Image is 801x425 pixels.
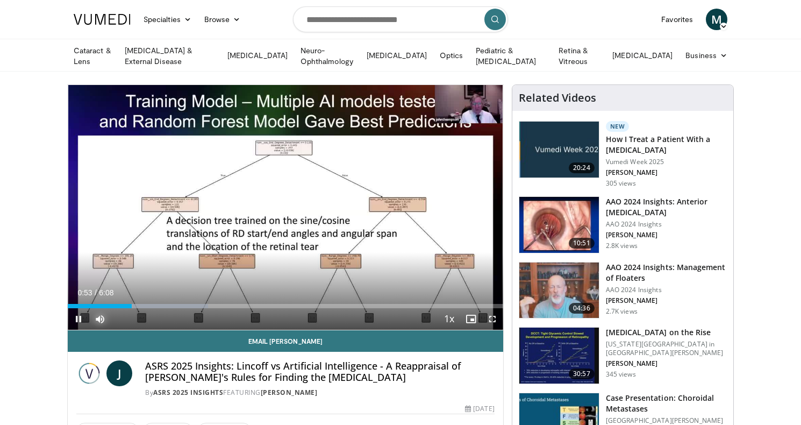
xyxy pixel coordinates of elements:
div: [DATE] [465,404,494,414]
p: 345 views [606,370,636,379]
button: Playback Rate [439,308,460,330]
img: 02d29458-18ce-4e7f-be78-7423ab9bdffd.jpg.150x105_q85_crop-smart_upscale.jpg [519,122,599,178]
a: [MEDICAL_DATA] [360,45,433,66]
a: J [106,360,132,386]
p: AAO 2024 Insights [606,286,727,294]
span: 30:57 [569,369,595,379]
input: Search topics, interventions [293,6,508,32]
a: [MEDICAL_DATA] & External Disease [118,45,221,67]
img: 4ce8c11a-29c2-4c44-a801-4e6d49003971.150x105_q85_crop-smart_upscale.jpg [519,328,599,384]
a: [MEDICAL_DATA] [606,45,679,66]
span: 20:24 [569,162,595,173]
p: Vumedi Week 2025 [606,158,727,166]
h4: Related Videos [519,91,596,104]
h3: AAO 2024 Insights: Anterior [MEDICAL_DATA] [606,196,727,218]
span: 6:08 [99,288,113,297]
a: 10:51 AAO 2024 Insights: Anterior [MEDICAL_DATA] AAO 2024 Insights [PERSON_NAME] 2.8K views [519,196,727,253]
a: Cataract & Lens [67,45,118,67]
a: Optics [433,45,469,66]
a: 20:24 New How I Treat a Patient With a [MEDICAL_DATA] Vumedi Week 2025 [PERSON_NAME] 305 views [519,121,727,188]
p: 2.7K views [606,307,638,316]
a: [MEDICAL_DATA] [221,45,294,66]
p: [GEOGRAPHIC_DATA][PERSON_NAME] [606,416,727,425]
div: Progress Bar [68,304,503,308]
p: [PERSON_NAME] [606,231,727,239]
a: Neuro-Ophthalmology [294,45,360,67]
img: 8e655e61-78ac-4b3e-a4e7-f43113671c25.150x105_q85_crop-smart_upscale.jpg [519,263,599,318]
a: Retina & Vitreous [552,45,606,67]
p: AAO 2024 Insights [606,220,727,229]
p: [US_STATE][GEOGRAPHIC_DATA] in [GEOGRAPHIC_DATA][PERSON_NAME] [606,340,727,357]
span: 04:36 [569,303,595,314]
span: / [95,288,97,297]
span: 0:53 [77,288,92,297]
a: ASRS 2025 Insights [153,388,223,397]
img: VuMedi Logo [74,14,131,25]
div: By FEATURING [145,388,495,398]
h3: How I Treat a Patient With a [MEDICAL_DATA] [606,134,727,155]
a: 30:57 [MEDICAL_DATA] on the Rise [US_STATE][GEOGRAPHIC_DATA] in [GEOGRAPHIC_DATA][PERSON_NAME] [P... [519,327,727,384]
a: Pediatric & [MEDICAL_DATA] [469,45,552,67]
h4: ASRS 2025 Insights: Lincoff vs Artificial Intelligence - A Reappraisal of [PERSON_NAME]'s Rules f... [145,360,495,384]
h3: Case Presentation: Choroidal Metastases [606,393,727,414]
button: Mute [89,308,111,330]
a: Favorites [655,9,699,30]
video-js: Video Player [68,85,503,330]
img: ASRS 2025 Insights [76,360,102,386]
a: 04:36 AAO 2024 Insights: Management of Floaters AAO 2024 Insights [PERSON_NAME] 2.7K views [519,262,727,319]
p: 305 views [606,179,636,188]
a: [PERSON_NAME] [261,388,318,397]
a: M [706,9,727,30]
p: [PERSON_NAME] [606,296,727,305]
h3: [MEDICAL_DATA] on the Rise [606,327,727,338]
a: Specialties [137,9,198,30]
a: Business [679,45,734,66]
p: [PERSON_NAME] [606,359,727,368]
img: fd942f01-32bb-45af-b226-b96b538a46e6.150x105_q85_crop-smart_upscale.jpg [519,197,599,253]
button: Enable picture-in-picture mode [460,308,482,330]
p: New [606,121,630,132]
p: [PERSON_NAME] [606,168,727,177]
span: 10:51 [569,238,595,249]
button: Fullscreen [482,308,503,330]
h3: AAO 2024 Insights: Management of Floaters [606,262,727,284]
a: Email [PERSON_NAME] [68,330,503,352]
a: Browse [198,9,247,30]
p: 2.8K views [606,242,638,250]
button: Pause [68,308,89,330]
